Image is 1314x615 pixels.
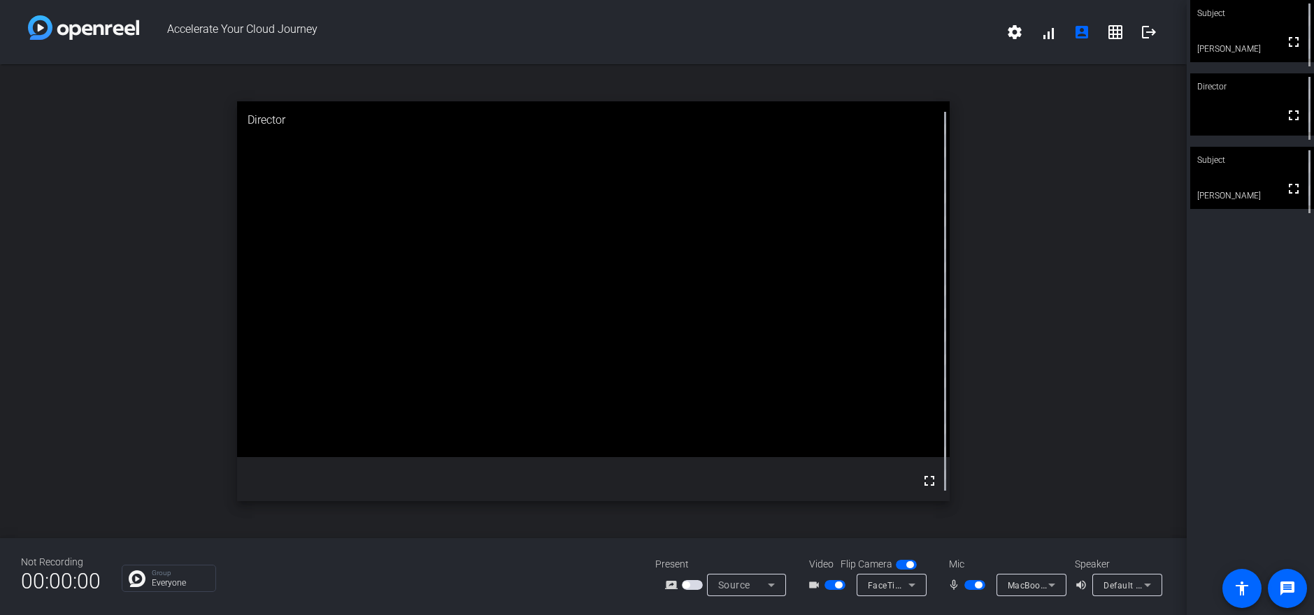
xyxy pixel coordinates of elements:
[1279,580,1296,597] mat-icon: message
[1073,24,1090,41] mat-icon: account_box
[237,101,949,139] div: Director
[1008,579,1148,591] span: MacBook Air Microphone (Built-in)
[868,579,1012,591] span: FaceTime HD Camera (5B00:3AA6)
[1006,24,1023,41] mat-icon: settings
[152,570,208,577] p: Group
[1190,147,1314,173] div: Subject
[152,579,208,587] p: Everyone
[21,555,101,570] div: Not Recording
[655,557,795,572] div: Present
[1190,73,1314,100] div: Director
[1104,579,1269,591] span: Default - MacBook Air Speakers (Built-in)
[1075,557,1159,572] div: Speaker
[948,577,964,593] mat-icon: mic_none
[21,564,101,598] span: 00:00:00
[921,472,938,489] mat-icon: fullscreen
[1285,107,1302,124] mat-icon: fullscreen
[129,570,145,587] img: Chat Icon
[1031,15,1065,49] button: signal_cellular_alt
[28,15,139,40] img: white-gradient.svg
[1285,180,1302,197] mat-icon: fullscreen
[665,577,682,593] mat-icon: screen_share_outline
[1234,580,1250,597] mat-icon: accessibility
[139,15,998,49] span: Accelerate Your Cloud Journey
[808,577,824,593] mat-icon: videocam_outline
[718,579,750,591] span: Source
[935,557,1075,572] div: Mic
[809,557,834,572] span: Video
[1141,24,1157,41] mat-icon: logout
[1107,24,1124,41] mat-icon: grid_on
[841,557,892,572] span: Flip Camera
[1285,34,1302,50] mat-icon: fullscreen
[1075,577,1092,593] mat-icon: volume_up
